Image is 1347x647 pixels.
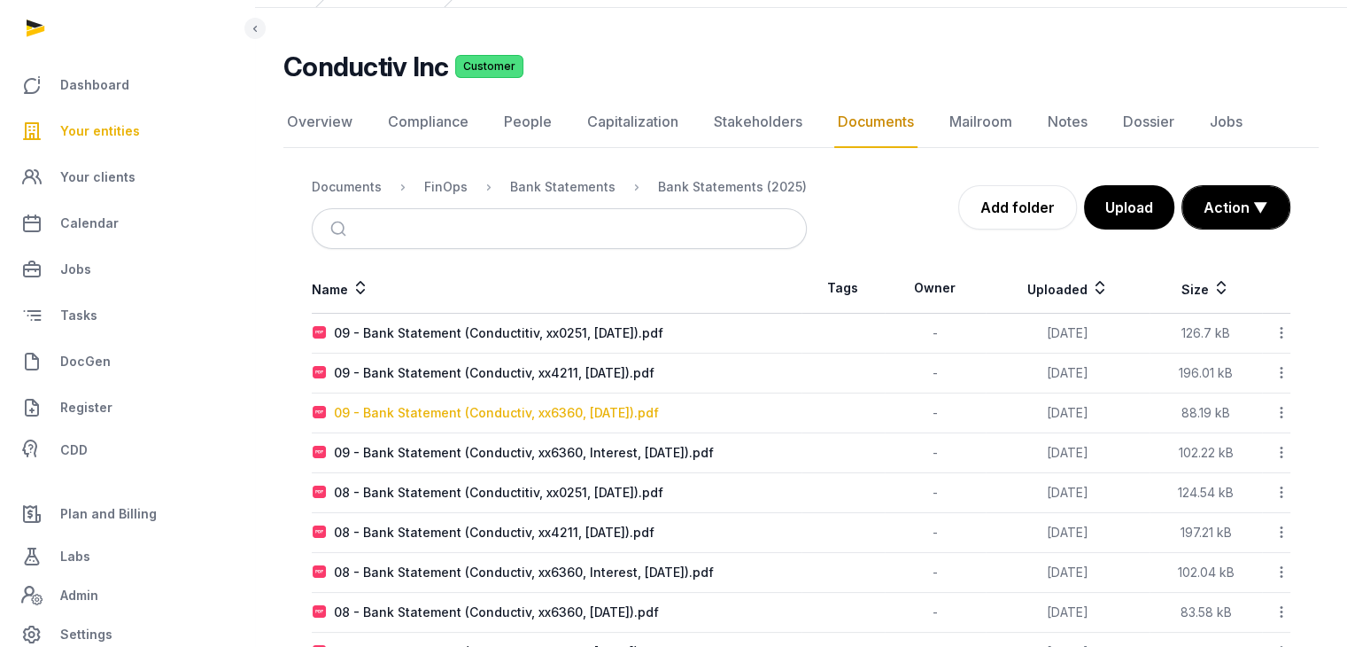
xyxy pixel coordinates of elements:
a: Documents [834,97,917,148]
div: 08 - Bank Statement (Conductiv, xx6360, [DATE]).pdf [334,604,659,621]
img: pdf.svg [313,486,327,500]
td: 102.04 kB [1150,553,1262,593]
a: Overview [283,97,356,148]
span: Labs [60,546,90,567]
img: pdf.svg [313,406,327,420]
a: Admin [14,578,240,613]
a: Dossier [1119,97,1178,148]
span: [DATE] [1047,365,1088,380]
span: Settings [60,624,112,645]
a: Your clients [14,156,240,199]
span: [DATE] [1047,604,1088,620]
div: Documents [312,178,382,196]
th: Size [1150,263,1262,314]
td: - [885,593,986,633]
div: 09 - Bank Statement (Conductiv, xx6360, Interest, [DATE]).pdf [334,444,714,462]
td: 124.54 kB [1150,473,1262,513]
img: pdf.svg [313,526,327,540]
a: Tasks [14,294,240,337]
a: Add folder [958,185,1077,230]
span: DocGen [60,351,111,372]
div: 08 - Bank Statement (Conductiv, xx6360, Interest, [DATE]).pdf [334,564,714,581]
a: Your entities [14,110,240,152]
span: Jobs [60,259,91,280]
span: [DATE] [1047,405,1088,420]
a: Capitalization [584,97,682,148]
a: Plan and Billing [14,493,240,535]
td: - [885,314,986,354]
span: Tasks [60,305,97,326]
span: [DATE] [1047,485,1088,500]
div: 09 - Bank Statement (Conductitiv, xx0251, [DATE]).pdf [334,324,663,342]
div: FinOps [424,178,468,196]
td: - [885,394,986,433]
td: 102.22 kB [1150,433,1262,473]
span: Your entities [60,121,140,142]
span: Plan and Billing [60,503,157,525]
h2: Conductiv Inc [283,51,448,82]
span: CDD [60,440,88,461]
a: Compliance [384,97,472,148]
div: 09 - Bank Statement (Conductiv, xx6360, [DATE]).pdf [334,404,659,422]
a: CDD [14,433,240,468]
nav: Tabs [283,97,1319,148]
th: Name [312,263,801,314]
a: Stakeholders [710,97,806,148]
td: - [885,553,986,593]
button: Submit [320,209,361,248]
a: Labs [14,535,240,578]
span: [DATE] [1047,445,1088,460]
span: [DATE] [1047,525,1088,540]
span: Dashboard [60,74,129,96]
th: Tags [801,263,885,314]
td: - [885,433,986,473]
th: Uploaded [986,263,1150,314]
div: Bank Statements (2025) [658,178,807,196]
div: 08 - Bank Statement (Conductitiv, xx0251, [DATE]).pdf [334,484,663,502]
td: 197.21 kB [1150,513,1262,553]
img: pdf.svg [313,366,327,380]
a: Register [14,386,240,429]
td: - [885,513,986,553]
a: Notes [1044,97,1091,148]
span: Admin [60,585,98,606]
div: 08 - Bank Statement (Conductiv, xx4211, [DATE]).pdf [334,524,654,542]
a: Mailroom [946,97,1016,148]
span: Calendar [60,213,119,234]
span: [DATE] [1047,565,1088,580]
td: 83.58 kB [1150,593,1262,633]
button: Upload [1084,185,1174,230]
a: Calendar [14,202,240,245]
th: Owner [885,263,986,314]
nav: Breadcrumb [312,166,807,208]
div: Bank Statements [510,178,615,196]
span: Your clients [60,167,135,188]
a: Jobs [14,248,240,291]
a: Jobs [1206,97,1246,148]
a: Dashboard [14,64,240,106]
img: pdf.svg [313,565,327,580]
img: pdf.svg [313,326,327,340]
a: People [500,97,555,148]
td: 88.19 kB [1150,394,1262,433]
td: 196.01 kB [1150,354,1262,394]
span: [DATE] [1047,325,1088,340]
span: Register [60,397,112,418]
button: Action ▼ [1182,186,1289,229]
img: pdf.svg [313,605,327,620]
a: DocGen [14,340,240,383]
td: 126.7 kB [1150,314,1262,354]
td: - [885,473,986,513]
div: 09 - Bank Statement (Conductiv, xx4211, [DATE]).pdf [334,364,654,382]
td: - [885,354,986,394]
span: Customer [455,55,523,78]
img: pdf.svg [313,446,327,460]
